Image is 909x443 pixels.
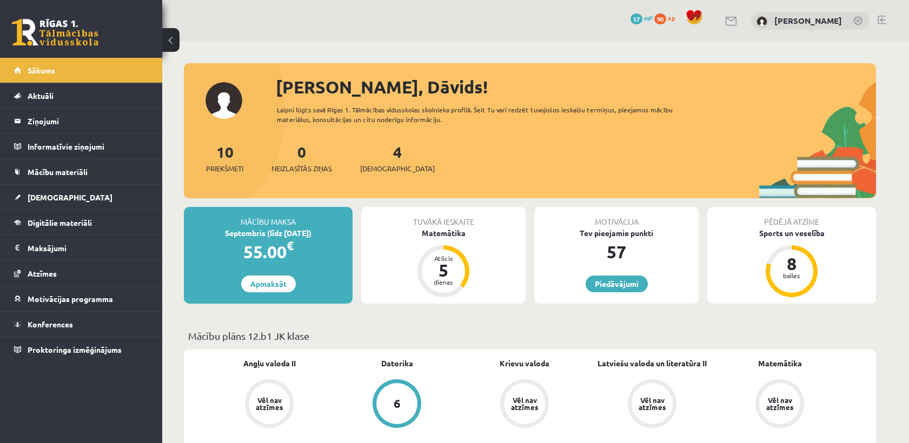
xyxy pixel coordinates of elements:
[394,398,401,410] div: 6
[598,358,707,369] a: Latviešu valoda un literatūra II
[28,91,54,100] span: Aktuāli
[361,227,526,239] div: Matemātika
[14,261,149,286] a: Atzīmes
[775,272,808,279] div: balles
[14,337,149,362] a: Proktoringa izmēģinājums
[287,238,294,253] span: €
[534,239,699,265] div: 57
[500,358,549,369] a: Krievu valoda
[205,379,333,430] a: Vēl nav atzīmes
[427,261,460,279] div: 5
[631,14,642,24] span: 57
[184,239,353,265] div: 55.00
[206,142,243,174] a: 10Priekšmeti
[254,397,284,411] div: Vēl nav atzīmes
[28,236,149,260] legend: Maksājumi
[14,109,149,133] a: Ziņojumi
[509,397,540,411] div: Vēl nav atzīmes
[534,207,699,227] div: Motivācija
[271,163,332,174] span: Neizlasītās ziņas
[333,379,461,430] a: 6
[381,358,413,369] a: Datorika
[14,134,149,159] a: Informatīvie ziņojumi
[14,58,149,83] a: Sākums
[28,65,55,75] span: Sākums
[707,227,876,299] a: Sports un veselība 8 balles
[14,185,149,210] a: [DEMOGRAPHIC_DATA]
[243,358,296,369] a: Angļu valoda II
[184,227,353,239] div: Septembris (līdz [DATE])
[14,286,149,311] a: Motivācijas programma
[765,397,795,411] div: Vēl nav atzīmes
[241,276,296,292] a: Apmaksāt
[14,236,149,260] a: Maksājumi
[14,159,149,184] a: Mācību materiāli
[28,269,57,278] span: Atzīmes
[28,294,113,304] span: Motivācijas programma
[668,14,675,22] span: xp
[28,167,88,177] span: Mācību materiāli
[12,19,98,46] a: Rīgas 1. Tālmācības vidusskola
[28,345,122,354] span: Proktoringa izmēģinājums
[361,227,526,299] a: Matemātika Atlicis 5 dienas
[654,14,666,24] span: 90
[277,105,692,124] div: Laipni lūgts savā Rīgas 1. Tālmācības vidusskolas skolnieka profilā. Šeit Tu vari redzēt tuvojošo...
[28,319,73,329] span: Konferences
[586,276,648,292] a: Piedāvājumi
[276,74,876,100] div: [PERSON_NAME], Dāvids!
[631,14,653,22] a: 57 mP
[360,163,435,174] span: [DEMOGRAPHIC_DATA]
[14,312,149,337] a: Konferences
[28,192,112,202] span: [DEMOGRAPHIC_DATA]
[637,397,667,411] div: Vēl nav atzīmes
[360,142,435,174] a: 4[DEMOGRAPHIC_DATA]
[427,255,460,261] div: Atlicis
[461,379,588,430] a: Vēl nav atzīmes
[361,207,526,227] div: Tuvākā ieskaite
[757,16,767,27] img: Dāvids Anaņjevs
[644,14,653,22] span: mP
[14,83,149,108] a: Aktuāli
[588,379,716,430] a: Vēl nav atzīmes
[28,109,149,133] legend: Ziņojumi
[28,134,149,159] legend: Informatīvie ziņojumi
[716,379,844,430] a: Vēl nav atzīmes
[184,207,353,227] div: Mācību maksa
[654,14,680,22] a: 90 xp
[774,15,842,26] a: [PERSON_NAME]
[206,163,243,174] span: Priekšmeti
[707,227,876,239] div: Sports un veselība
[427,279,460,285] div: dienas
[534,227,699,239] div: Tev pieejamie punkti
[775,255,808,272] div: 8
[188,328,872,343] p: Mācību plāns 12.b1 JK klase
[758,358,802,369] a: Matemātika
[28,218,92,227] span: Digitālie materiāli
[707,207,876,227] div: Pēdējā atzīme
[271,142,332,174] a: 0Neizlasītās ziņas
[14,210,149,235] a: Digitālie materiāli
